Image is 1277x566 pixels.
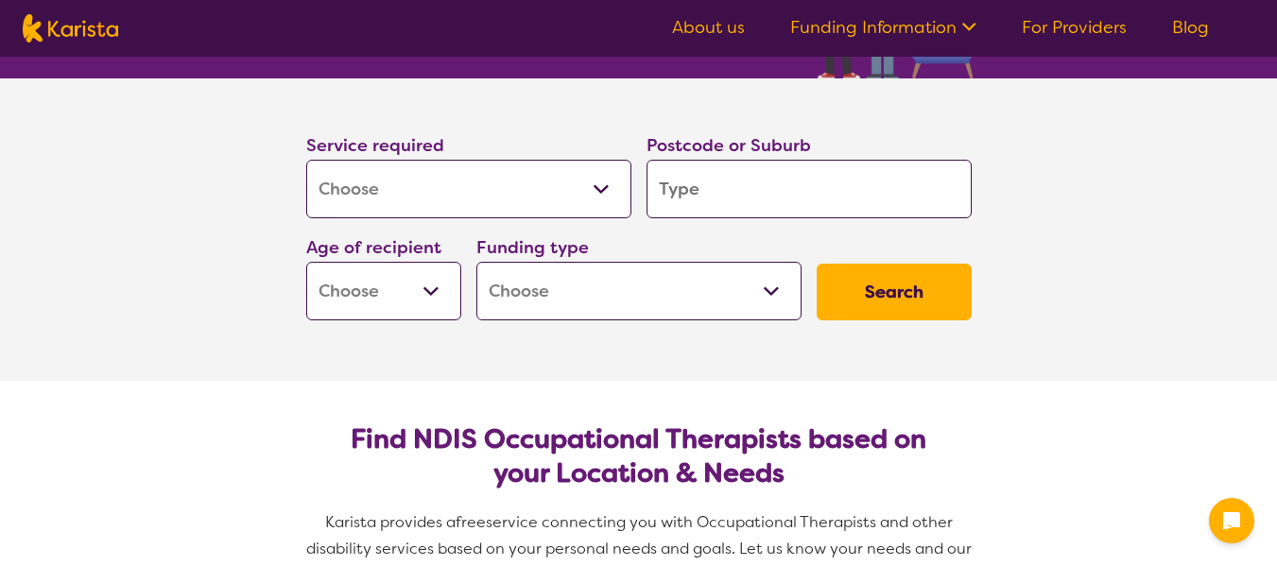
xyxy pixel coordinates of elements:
img: Karista logo [23,14,118,43]
span: Karista provides a [325,512,456,532]
label: Postcode or Suburb [647,134,811,157]
button: Search [817,264,972,320]
a: About us [672,16,745,39]
span: free [456,512,486,532]
a: Funding Information [790,16,976,39]
label: Funding type [476,236,589,259]
h2: Find NDIS Occupational Therapists based on your Location & Needs [321,422,957,490]
input: Type [647,160,972,218]
a: Blog [1172,16,1209,39]
a: For Providers [1022,16,1127,39]
label: Age of recipient [306,236,441,259]
label: Service required [306,134,444,157]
